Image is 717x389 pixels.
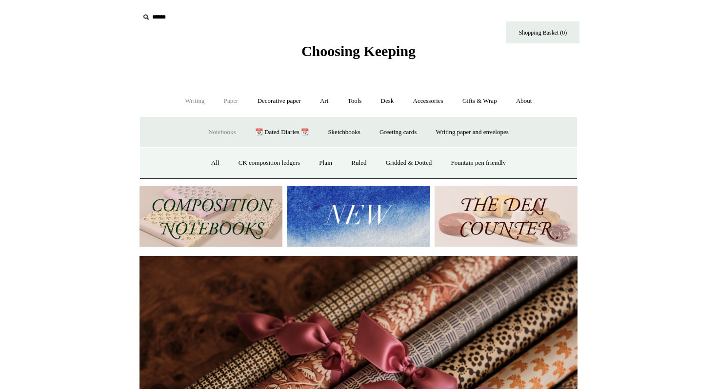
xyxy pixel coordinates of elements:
[507,88,541,114] a: About
[371,119,425,145] a: Greeting cards
[435,186,578,247] img: The Deli Counter
[301,51,416,58] a: Choosing Keeping
[139,186,282,247] img: 202302 Composition ledgers.jpg__PID:69722ee6-fa44-49dd-a067-31375e5d54ec
[339,88,371,114] a: Tools
[202,150,228,176] a: All
[427,119,518,145] a: Writing paper and envelopes
[342,150,375,176] a: Ruled
[287,186,430,247] img: New.jpg__PID:f73bdf93-380a-4a35-bcfe-7823039498e1
[404,88,452,114] a: Accessories
[506,21,579,43] a: Shopping Basket (0)
[246,119,318,145] a: 📆 Dated Diaries 📆
[454,88,506,114] a: Gifts & Wrap
[249,88,310,114] a: Decorative paper
[177,88,214,114] a: Writing
[311,88,337,114] a: Art
[319,119,369,145] a: Sketchbooks
[442,150,515,176] a: Fountain pen friendly
[230,150,309,176] a: CK composition ledgers
[372,88,403,114] a: Desk
[377,150,441,176] a: Gridded & Dotted
[301,43,416,59] span: Choosing Keeping
[199,119,244,145] a: Notebooks
[215,88,247,114] a: Paper
[310,150,341,176] a: Plain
